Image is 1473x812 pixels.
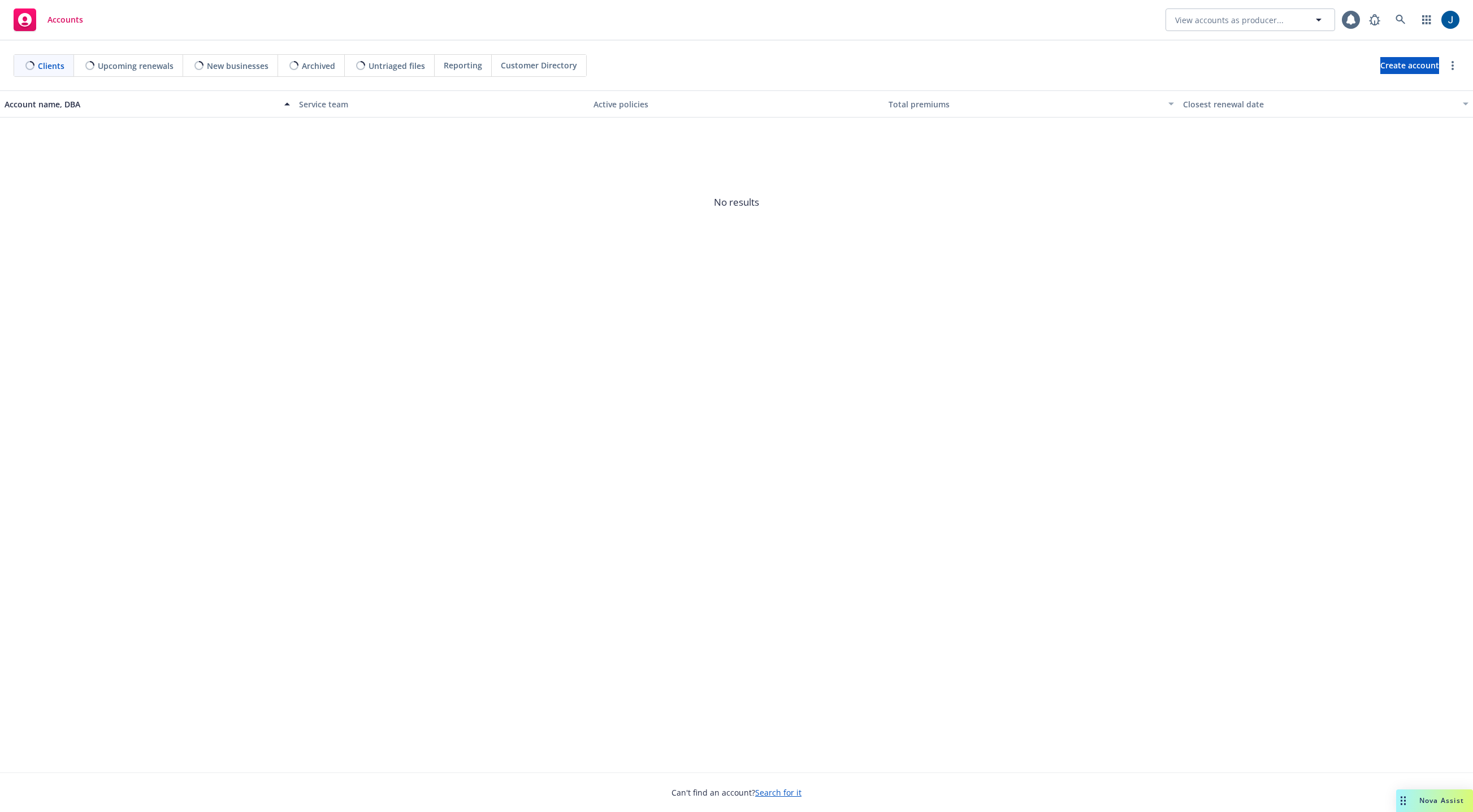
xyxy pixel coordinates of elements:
span: Create account [1380,55,1439,76]
span: Nova Assist [1419,796,1464,805]
span: Can't find an account? [671,787,802,798]
div: Account name, DBA [5,98,278,110]
div: Service team [299,98,584,110]
span: Reporting [444,59,482,71]
a: more [1446,59,1459,72]
span: Customer Directory [501,59,577,71]
span: View accounts as producer... [1175,14,1284,26]
img: photo [1441,11,1459,29]
div: Closest renewal date [1183,98,1456,110]
span: Accounts [47,15,83,24]
a: Create account [1380,57,1439,74]
a: Switch app [1415,8,1438,31]
button: Service team [294,90,589,118]
button: View accounts as producer... [1166,8,1335,31]
span: Archived [302,60,335,72]
a: Report a Bug [1363,8,1386,31]
a: Accounts [9,4,88,36]
div: Drag to move [1396,789,1410,812]
span: New businesses [207,60,268,72]
span: Clients [38,60,64,72]
a: Search for it [755,787,802,798]
button: Total premiums [884,90,1179,118]
a: Search [1389,8,1412,31]
button: Closest renewal date [1179,90,1473,118]
button: Active policies [589,90,883,118]
div: Active policies [593,98,879,110]
button: Nova Assist [1396,789,1473,812]
span: Upcoming renewals [98,60,174,72]
div: Total premiums [889,98,1162,110]
span: Untriaged files [369,60,425,72]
